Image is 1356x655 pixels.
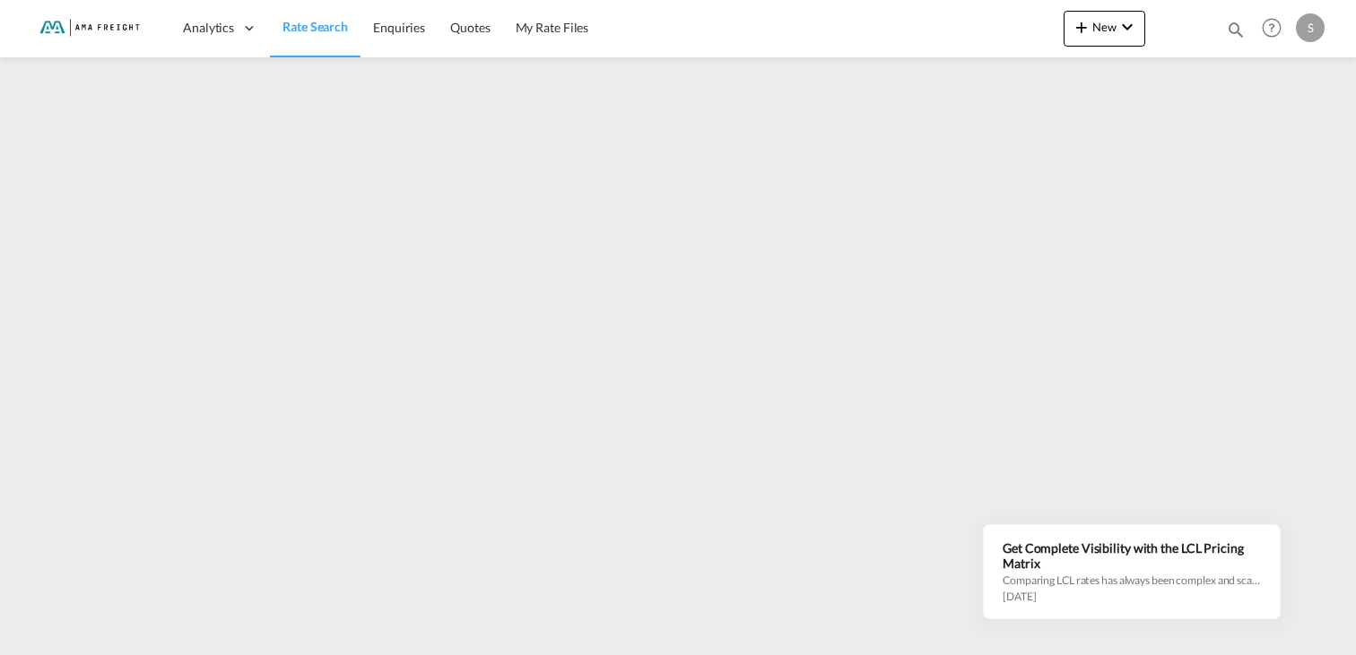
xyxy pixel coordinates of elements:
button: icon-plus 400-fgNewicon-chevron-down [1064,11,1145,47]
md-icon: icon-chevron-down [1117,16,1138,38]
md-icon: icon-magnify [1226,20,1246,39]
div: icon-magnify [1226,20,1246,47]
md-icon: icon-plus 400-fg [1071,16,1092,38]
span: Help [1256,13,1287,43]
div: S [1296,13,1325,42]
span: New [1071,20,1138,34]
span: Analytics [183,19,234,37]
img: f843cad07f0a11efa29f0335918cc2fb.png [27,8,148,48]
span: Enquiries [373,20,425,35]
span: Rate Search [282,19,348,34]
span: Quotes [450,20,490,35]
div: Help [1256,13,1296,45]
span: My Rate Files [516,20,589,35]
